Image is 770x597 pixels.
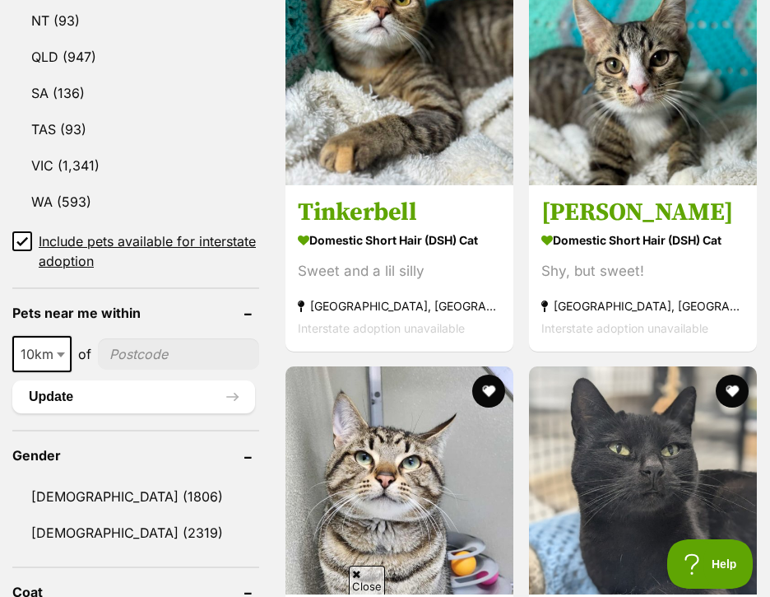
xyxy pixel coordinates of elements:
[12,184,259,219] a: WA (593)
[12,448,259,463] header: Gender
[78,344,91,364] span: of
[298,259,501,282] div: Sweet and a lil silly
[349,566,385,595] span: Close
[285,184,513,351] a: Tinkerbell Domestic Short Hair (DSH) Cat Sweet and a lil silly [GEOGRAPHIC_DATA], [GEOGRAPHIC_DAT...
[472,375,505,408] button: favourite
[285,366,513,595] img: 🧃 Archibald 6433 🧃 - Domestic Short Hair (DSH) Cat
[12,231,259,271] a: Include pets available for interstate adoption
[12,112,259,147] a: TAS (93)
[12,305,259,320] header: Pets near me within
[541,227,744,251] strong: Domestic Short Hair (DSH) Cat
[298,294,501,316] strong: [GEOGRAPHIC_DATA], [GEOGRAPHIC_DATA]
[12,515,259,550] a: [DEMOGRAPHIC_DATA] (2319)
[541,259,744,282] div: Shy, but sweet!
[12,148,259,183] a: VIC (1,341)
[541,294,744,316] strong: [GEOGRAPHIC_DATA], [GEOGRAPHIC_DATA]
[541,196,744,227] h3: [PERSON_NAME]
[12,76,259,110] a: SA (136)
[98,338,259,370] input: postcode
[12,380,255,413] button: Update
[12,479,259,514] a: [DEMOGRAPHIC_DATA] (1806)
[715,375,748,408] button: favourite
[14,343,70,366] span: 10km
[298,196,501,227] h3: Tinkerbell
[298,320,465,334] span: Interstate adoption unavailable
[298,227,501,251] strong: Domestic Short Hair (DSH) Cat
[667,539,754,589] iframe: Help Scout Beacon - Open
[529,366,757,595] img: 🌮 Frankie 6184 🌮 - Domestic Short Hair (DSH) Cat
[529,184,757,351] a: [PERSON_NAME] Domestic Short Hair (DSH) Cat Shy, but sweet! [GEOGRAPHIC_DATA], [GEOGRAPHIC_DATA] ...
[12,336,72,372] span: 10km
[12,40,259,74] a: QLD (947)
[12,3,259,38] a: NT (93)
[39,231,259,271] span: Include pets available for interstate adoption
[541,320,708,334] span: Interstate adoption unavailable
